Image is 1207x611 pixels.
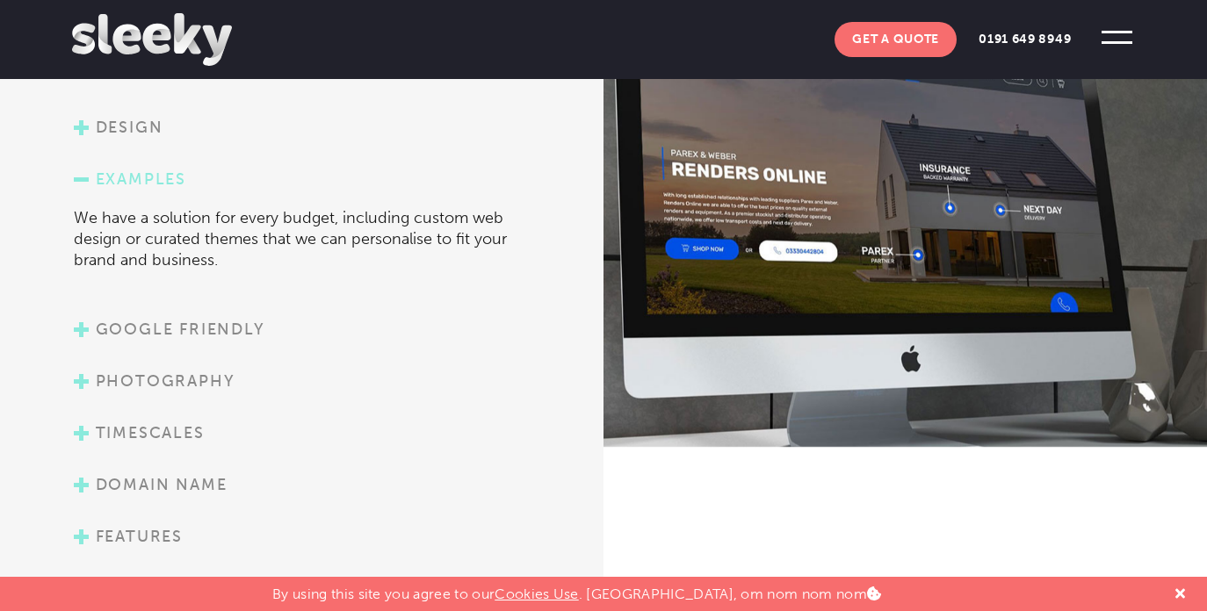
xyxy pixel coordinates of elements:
[74,527,183,546] a: Features
[74,475,228,494] a: Domain name
[74,169,186,189] a: Examples
[272,577,881,602] p: By using this site you agree to our . [GEOGRAPHIC_DATA], om nom nom nom
[495,586,579,602] a: Cookies Use
[72,13,232,66] img: Sleeky Web Design Newcastle
[835,22,957,57] a: Get A Quote
[74,320,265,339] a: Google friendly
[74,371,235,391] a: Photography
[961,22,1088,57] a: 0191 649 8949
[74,423,205,442] a: Timescales
[74,118,163,137] a: Design
[74,207,544,270] p: We have a solution for every budget, including custom web design or curated themes that we can pe...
